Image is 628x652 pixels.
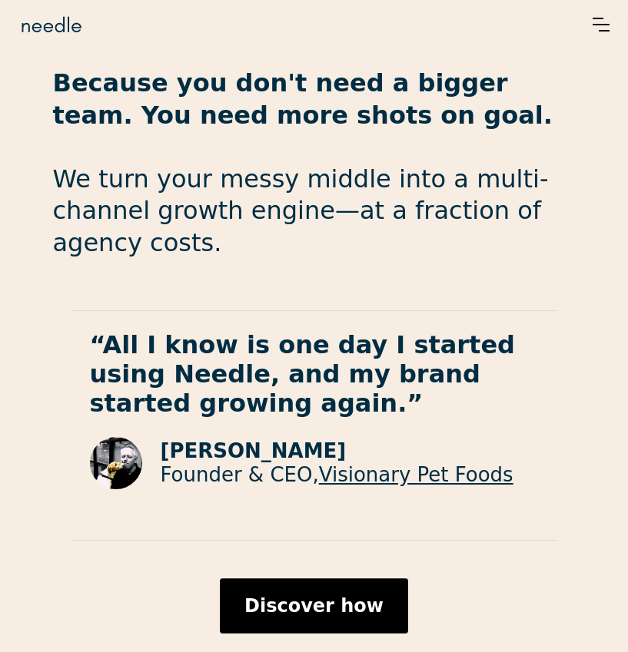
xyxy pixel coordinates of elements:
div: Discover how [244,597,384,615]
div: menu [593,18,610,31]
a: Visionary Pet Foods [319,463,513,486]
strong: “All I know is one day I started using Needle, and my brand started growing again.” [90,330,516,419]
p: [PERSON_NAME] [161,439,513,463]
p: Founder & CEO, [161,463,513,487]
a: Discover how [220,578,408,634]
strong: Because you don't need a bigger team. You need more shots on goal. [53,68,553,130]
p: We turn your messy middle into a multi-channel growth engine—at a fraction of agency costs. [53,68,576,260]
